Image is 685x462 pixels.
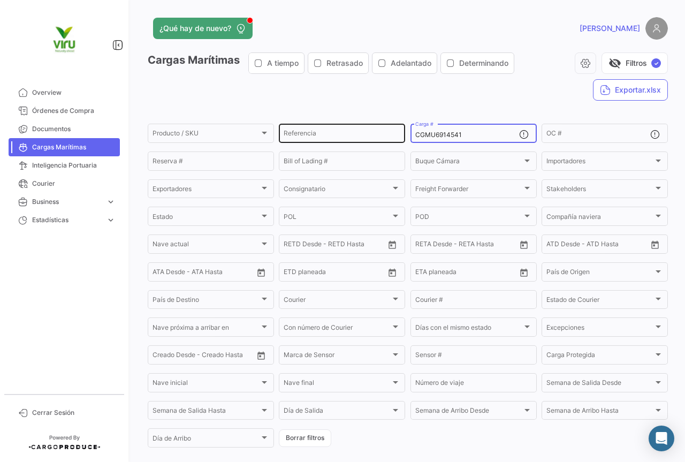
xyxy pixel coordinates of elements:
button: Open calendar [253,264,269,281]
button: Open calendar [516,237,532,253]
span: POD [415,214,522,222]
span: Adelantado [391,58,431,69]
button: visibility_offFiltros✓ [602,52,668,74]
img: viru.png [37,13,91,66]
span: Nave final [284,381,391,388]
span: Semana de Salida Hasta [153,408,260,416]
span: A tiempo [267,58,299,69]
span: Business [32,197,102,207]
span: Semana de Salida Desde [546,381,653,388]
a: Cargas Marítimas [9,138,120,156]
span: Overview [32,88,116,97]
span: Estadísticas [32,215,102,225]
span: Stakeholders [546,187,653,194]
input: Hasta [310,270,359,277]
span: Documentos [32,124,116,134]
span: Compañía naviera [546,214,653,222]
button: Open calendar [516,264,532,281]
span: Órdenes de Compra [32,106,116,116]
span: Con número de Courier [284,325,391,333]
input: Creado Desde [153,353,195,360]
span: expand_more [106,197,116,207]
span: Determinando [459,58,508,69]
span: Estado de Courier [546,298,653,305]
input: Desde [415,242,435,249]
span: Día de Arribo [153,436,260,444]
span: Cerrar Sesión [32,408,116,418]
span: Día de Salida [284,408,391,416]
a: Inteligencia Portuaria [9,156,120,175]
span: Marca de Sensor [284,353,391,360]
span: POL [284,214,391,222]
a: Documentos [9,120,120,138]
input: Desde [415,270,435,277]
span: Excepciones [546,325,653,333]
span: Retrasado [326,58,363,69]
input: Desde [284,242,303,249]
span: Carga Protegida [546,353,653,360]
input: ATA Desde [153,270,185,277]
img: placeholder-user.png [645,17,668,40]
input: ATA Hasta [193,270,241,277]
input: Hasta [310,242,359,249]
span: Exportadores [153,187,260,194]
input: ATD Desde [546,242,580,249]
button: Exportar.xlsx [593,79,668,101]
span: Nave actual [153,242,260,249]
button: Adelantado [372,53,437,73]
a: Overview [9,84,120,102]
button: Determinando [441,53,514,73]
span: [PERSON_NAME] [580,23,640,34]
span: País de Destino [153,298,260,305]
span: visibility_off [608,57,621,70]
span: Cargas Marítimas [32,142,116,152]
span: Nave próxima a arribar en [153,325,260,333]
input: ATD Hasta [588,242,636,249]
button: Borrar filtros [279,429,331,447]
input: Desde [284,270,303,277]
a: Courier [9,175,120,193]
span: Días con el mismo estado [415,325,522,333]
span: ✓ [651,58,661,68]
div: Abrir Intercom Messenger [649,426,674,451]
button: Retrasado [308,53,368,73]
button: Open calendar [253,347,269,363]
h3: Cargas Marítimas [148,52,517,74]
a: Órdenes de Compra [9,102,120,120]
span: Freight Forwarder [415,187,522,194]
button: Open calendar [647,237,663,253]
input: Hasta [442,270,490,277]
span: Semana de Arribo Desde [415,408,522,416]
span: País de Origen [546,270,653,277]
button: A tiempo [249,53,304,73]
input: Hasta [442,242,490,249]
span: Courier [32,179,116,188]
input: Creado Hasta [203,353,251,360]
span: Semana de Arribo Hasta [546,408,653,416]
button: Open calendar [384,264,400,281]
button: ¿Qué hay de nuevo? [153,18,253,39]
span: Producto / SKU [153,131,260,139]
button: Open calendar [384,237,400,253]
span: Importadores [546,159,653,166]
span: Inteligencia Portuaria [32,161,116,170]
span: Buque Cámara [415,159,522,166]
span: Consignatario [284,187,391,194]
span: Estado [153,214,260,222]
span: ¿Qué hay de nuevo? [159,23,231,34]
span: Courier [284,298,391,305]
span: Nave inicial [153,381,260,388]
span: expand_more [106,215,116,225]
